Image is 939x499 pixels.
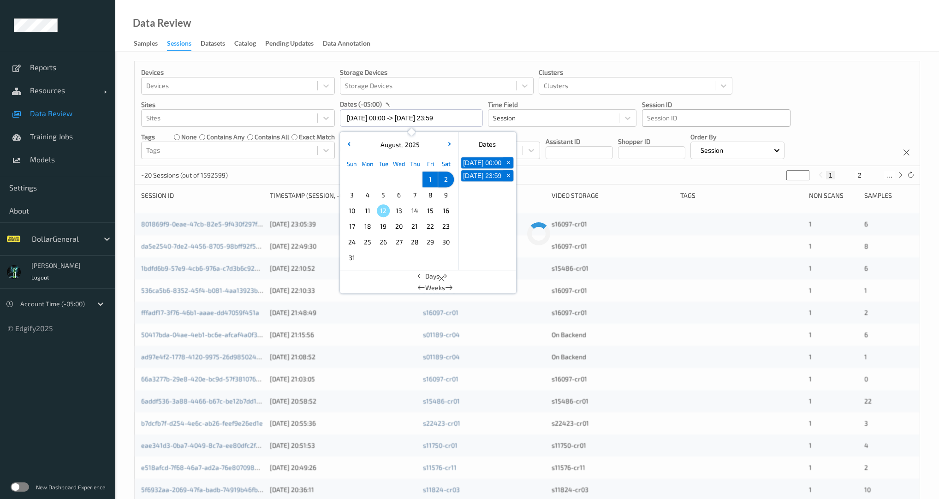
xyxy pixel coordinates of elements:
span: 4 [361,189,374,202]
div: Choose Wednesday August 06 of 2025 [391,187,407,203]
div: Fri [422,156,438,172]
span: 1 [809,419,812,427]
div: Choose Thursday August 28 of 2025 [407,234,422,250]
span: 1 [809,441,812,449]
div: Choose Thursday September 04 of 2025 [407,250,422,266]
div: [DATE] 21:48:49 [270,308,416,317]
span: 20 [392,220,405,233]
span: 27 [392,236,405,249]
span: 1 [809,264,812,272]
button: ... [884,171,895,179]
a: da5e2540-7de2-4456-8705-98bff92f5439 [141,242,267,250]
div: Choose Wednesday July 30 of 2025 [391,172,407,187]
div: Choose Sunday August 03 of 2025 [344,187,360,203]
div: Session ID [141,191,263,200]
span: 11 [361,204,374,217]
div: s16097-cr01 [552,374,674,384]
div: Choose Wednesday September 03 of 2025 [391,250,407,266]
div: [DATE] 22:10:33 [270,286,416,295]
button: 2 [855,171,864,179]
div: Choose Saturday August 02 of 2025 [438,172,454,187]
div: Choose Wednesday August 20 of 2025 [391,219,407,234]
span: 14 [408,204,421,217]
span: 6 [864,264,868,272]
span: 3 [345,189,358,202]
p: Time Field [488,100,636,109]
div: Choose Wednesday August 27 of 2025 [391,234,407,250]
a: s01189-cr04 [423,331,460,339]
div: Sun [344,156,360,172]
div: s15486-cr01 [552,397,674,406]
div: Choose Friday September 05 of 2025 [422,250,438,266]
span: 25 [361,236,374,249]
a: 5f6932aa-2069-47fa-badb-74919b46fb77 [141,486,264,493]
div: [DATE] 22:49:30 [270,242,416,251]
div: s16097-cr01 [552,308,674,317]
p: Shopper ID [618,137,685,146]
span: 15 [424,204,437,217]
div: Samples [864,191,913,200]
div: Choose Friday August 08 of 2025 [422,187,438,203]
a: Data Annotation [323,37,380,50]
div: Video Storage [552,191,674,200]
div: Choose Thursday August 14 of 2025 [407,203,422,219]
a: s15486-cr01 [423,397,460,405]
button: [DATE] 23:59 [461,170,503,181]
div: Tags [680,191,802,200]
span: 2025 [403,141,420,149]
span: 5 [377,189,390,202]
span: + [504,158,513,168]
div: Mon [360,156,375,172]
p: Session [697,146,726,155]
a: 1bdfd6b9-57e9-4cb6-976a-c7d3b6c9295a [141,264,266,272]
div: [DATE] 20:51:53 [270,441,416,450]
span: 22 [864,397,872,405]
span: 1 [809,375,812,383]
span: 24 [345,236,358,249]
span: 1 [864,353,867,361]
span: 0 [864,375,868,383]
div: Choose Sunday August 31 of 2025 [344,250,360,266]
div: Choose Thursday August 07 of 2025 [407,187,422,203]
span: 1 [809,353,812,361]
div: Choose Thursday August 21 of 2025 [407,219,422,234]
div: [DATE] 22:10:52 [270,264,416,273]
div: Wed [391,156,407,172]
div: Choose Thursday July 31 of 2025 [407,172,422,187]
label: contains all [255,132,289,142]
span: 19 [377,220,390,233]
a: Pending Updates [265,37,323,50]
div: [DATE] 20:58:52 [270,397,416,406]
div: Non Scans [809,191,858,200]
p: Order By [690,132,784,142]
div: s11576-cr11 [552,463,674,472]
span: 1 [809,286,812,294]
span: 1 [864,286,867,294]
div: Pending Updates [265,39,314,50]
div: , [378,140,420,149]
span: 1 [424,173,437,186]
span: 28 [408,236,421,249]
a: s16097-cr01 [423,375,458,383]
div: s11824-cr03 [552,485,674,494]
a: b7dcfb7f-d254-4e6c-ab26-feef9e26ed1e [141,419,263,427]
span: 1 [809,463,812,471]
a: s16097-cr01 [423,309,458,316]
label: contains any [207,132,244,142]
div: Choose Tuesday August 05 of 2025 [375,187,391,203]
div: [DATE] 23:05:39 [270,220,416,229]
a: s22423-cr01 [423,419,460,427]
p: Session ID [642,100,790,109]
span: 3 [864,419,868,427]
p: Assistant ID [546,137,613,146]
div: Catalog [234,39,256,50]
div: [DATE] 20:36:11 [270,485,416,494]
span: 1 [809,242,812,250]
span: 22 [424,220,437,233]
div: Choose Monday August 04 of 2025 [360,187,375,203]
a: 66a3277b-29e8-420e-bc9d-57f381076ac7 [141,375,266,383]
div: Choose Monday August 25 of 2025 [360,234,375,250]
p: dates (-05:00) [340,100,382,109]
div: Choose Sunday July 27 of 2025 [344,172,360,187]
span: + [504,171,513,181]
